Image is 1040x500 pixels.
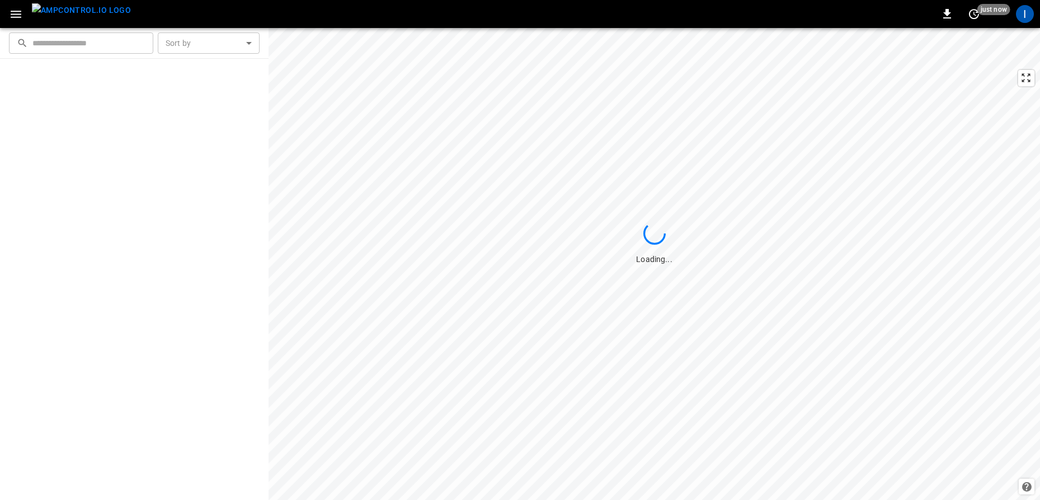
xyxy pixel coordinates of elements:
[636,255,672,264] span: Loading...
[32,3,131,17] img: ampcontrol.io logo
[269,28,1040,500] canvas: Map
[1016,5,1034,23] div: profile-icon
[965,5,983,23] button: set refresh interval
[977,4,1010,15] span: just now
